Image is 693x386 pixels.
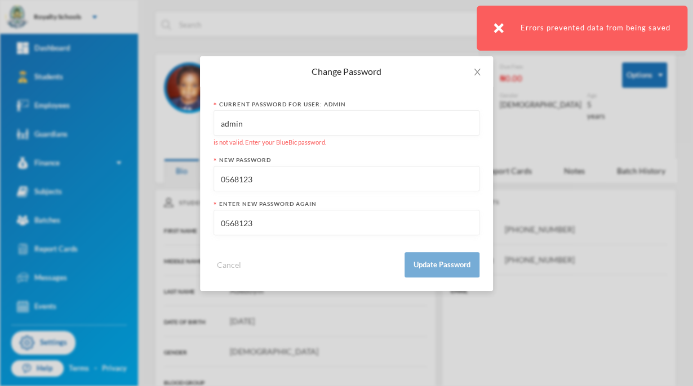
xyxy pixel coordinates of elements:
[214,100,479,109] div: Current Password for User: admin
[214,138,326,146] small: is not valid. Enter your BlueBic password.
[214,258,245,271] button: Cancel
[214,200,479,208] div: Enter new password again
[405,252,479,277] button: Update Password
[461,56,493,88] button: Close
[473,68,482,77] i: icon: close
[214,156,479,164] div: New Password
[477,6,687,51] div: Errors prevented data from being saved
[214,65,479,78] div: Change Password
